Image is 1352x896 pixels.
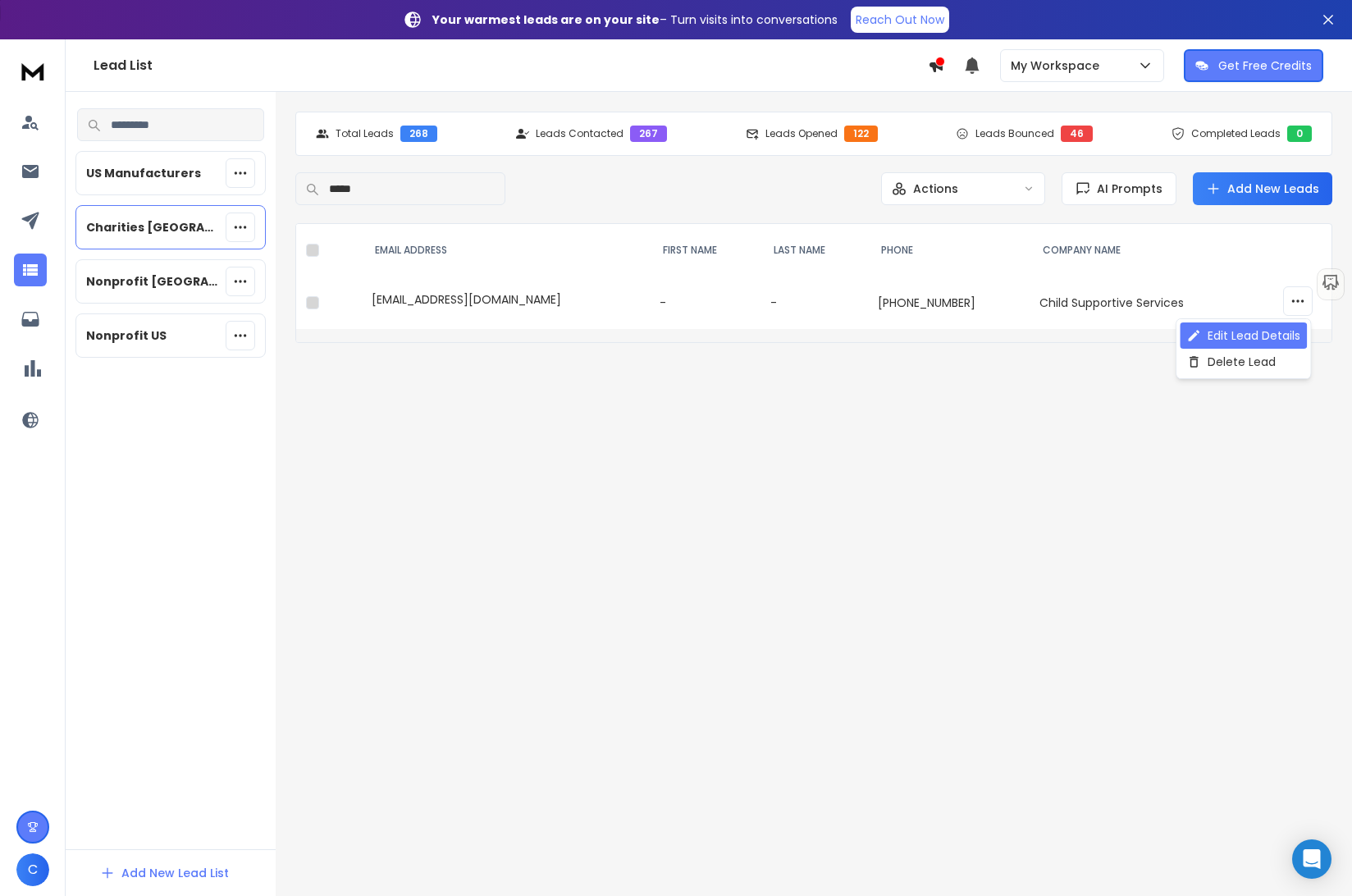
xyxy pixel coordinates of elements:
button: C [16,853,49,886]
p: Completed Leads [1191,127,1281,140]
button: Add New Leads [1193,172,1332,205]
th: FIRST NAME [650,224,760,277]
div: 268 [400,126,437,142]
div: Open Intercom Messenger [1292,839,1331,879]
p: Get Free Credits [1218,57,1312,74]
div: 267 [630,126,667,142]
th: Phone [868,224,1030,277]
p: – Turn visits into conversations [432,11,838,28]
p: Total Leads [336,127,394,140]
button: Add New Lead List [87,857,242,889]
p: Delete Lead [1208,354,1276,370]
p: Nonprofit [GEOGRAPHIC_DATA]-[GEOGRAPHIC_DATA] [86,273,219,290]
strong: Your warmest leads are on your site [432,11,660,28]
img: logo [16,56,49,86]
th: EMAIL ADDRESS [362,224,650,277]
td: [PHONE_NUMBER] [868,277,1030,329]
p: Actions [913,181,958,197]
p: Reach Out Now [856,11,944,28]
div: 0 [1287,126,1312,142]
a: Reach Out Now [851,7,949,33]
td: Child Supportive Services [1030,277,1227,329]
p: My Workspace [1011,57,1106,74]
p: Edit Lead Details [1208,327,1300,344]
p: Leads Bounced [975,127,1054,140]
th: LAST NAME [760,224,868,277]
h1: Lead List [94,56,928,75]
a: Add New Leads [1206,181,1319,197]
p: Leads Contacted [536,127,623,140]
th: Company Name [1030,224,1227,277]
p: Charities [GEOGRAPHIC_DATA]-[GEOGRAPHIC_DATA] [86,219,219,235]
button: AI Prompts [1062,172,1176,205]
p: US Manufacturers [86,165,201,181]
p: Leads Opened [765,127,838,140]
div: 122 [844,126,878,142]
td: - [760,277,868,329]
span: AI Prompts [1090,181,1162,197]
div: [EMAIL_ADDRESS][DOMAIN_NAME] [372,291,640,314]
td: - [650,277,760,329]
p: Nonprofit US [86,327,167,344]
div: 46 [1061,126,1093,142]
button: Get Free Credits [1184,49,1323,82]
